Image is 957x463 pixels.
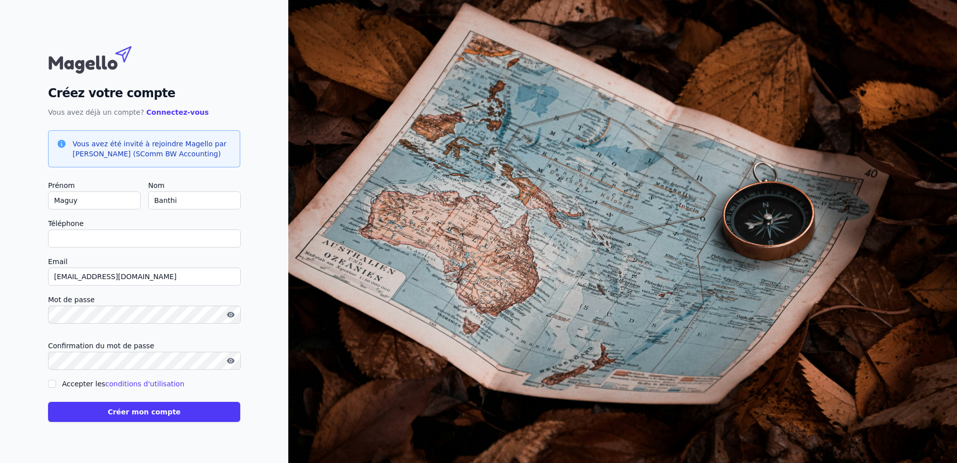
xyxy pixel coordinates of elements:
label: Accepter les [62,380,184,388]
label: Email [48,256,240,268]
img: Magello [48,41,153,76]
label: Confirmation du mot de passe [48,340,240,352]
h3: Vous avez été invité à rejoindre Magello par [PERSON_NAME] (SComm BW Accounting) [73,139,232,159]
label: Mot de passe [48,294,240,306]
a: conditions d'utilisation [105,380,184,388]
label: Téléphone [48,217,240,229]
h2: Créez votre compte [48,84,240,102]
label: Nom [148,179,240,191]
a: Connectez-vous [146,108,209,116]
button: Créer mon compte [48,402,240,422]
label: Prénom [48,179,140,191]
p: Vous avez déjà un compte? [48,106,240,118]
